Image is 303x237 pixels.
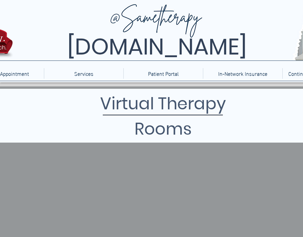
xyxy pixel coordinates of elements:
a: In-Network Insurance [203,68,282,79]
span: [DOMAIN_NAME] [67,31,247,62]
h1: Virtual Therapy Rooms [62,91,264,142]
p: In-Network Insurance [215,68,271,79]
p: Patient Portal [145,68,182,79]
div: Services [44,68,123,79]
p: Services [71,68,97,79]
a: Patient Portal [123,68,203,79]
